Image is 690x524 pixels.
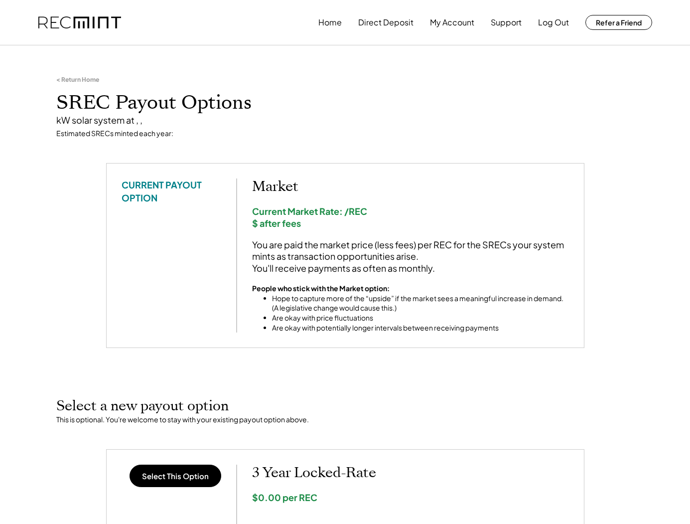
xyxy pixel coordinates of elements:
[358,12,414,32] button: Direct Deposit
[272,323,569,333] li: Are okay with potentially longer intervals between receiving payments
[252,284,390,293] strong: People who stick with the Market option:
[252,239,569,274] div: You are paid the market price (less fees) per REC for the SRECs your system mints as transaction ...
[56,76,99,84] div: < Return Home
[56,114,634,126] div: kW solar system at , ,
[430,12,474,32] button: My Account
[585,15,652,30] button: Refer a Friend
[130,465,221,487] button: Select This Option
[56,398,634,415] h2: Select a new payout option
[252,205,569,229] div: Current Market Rate: /REC $ after fees
[38,16,121,29] img: recmint-logotype%403x.png
[538,12,569,32] button: Log Out
[56,91,634,115] h1: SREC Payout Options
[252,492,569,503] div: $0.00 per REC
[252,465,569,482] h2: 3 Year Locked-Rate
[272,294,569,313] li: Hope to capture more of the “upside” if the market sees a meaningful increase in demand. (A legis...
[491,12,522,32] button: Support
[56,415,634,425] div: This is optional. You're welcome to stay with your existing payout option above.
[252,178,569,195] h2: Market
[272,313,569,323] li: Are okay with price fluctuations
[122,178,221,203] div: CURRENT PAYOUT OPTION
[56,129,634,139] div: Estimated SRECs minted each year:
[318,12,342,32] button: Home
